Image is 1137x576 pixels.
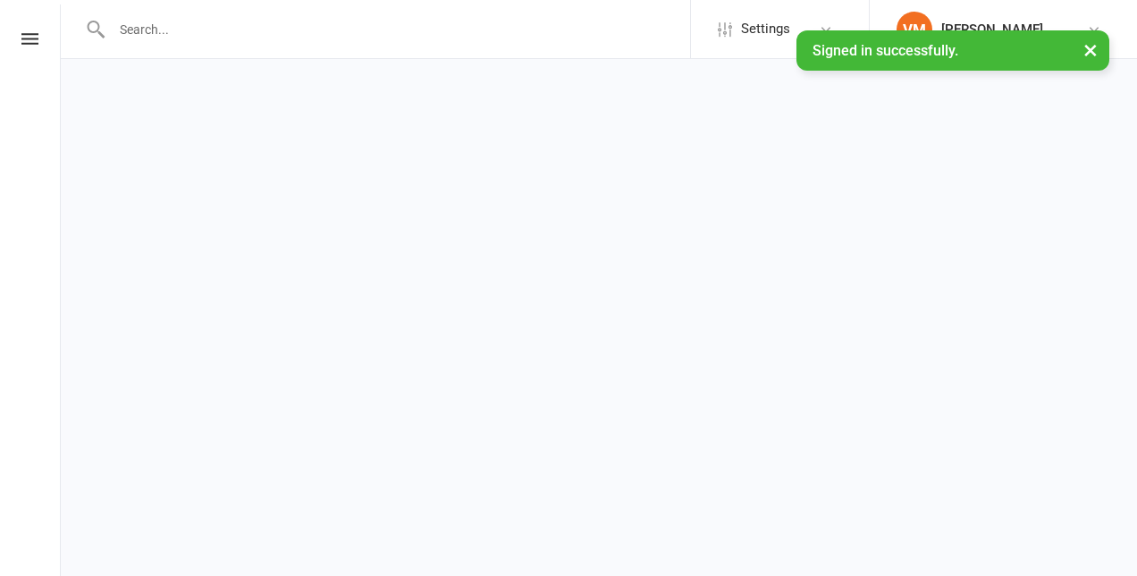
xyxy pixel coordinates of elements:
[741,9,790,49] span: Settings
[941,21,1043,38] div: [PERSON_NAME]
[813,42,958,59] span: Signed in successfully.
[897,12,932,47] div: VM
[106,17,690,42] input: Search...
[1074,30,1107,69] button: ×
